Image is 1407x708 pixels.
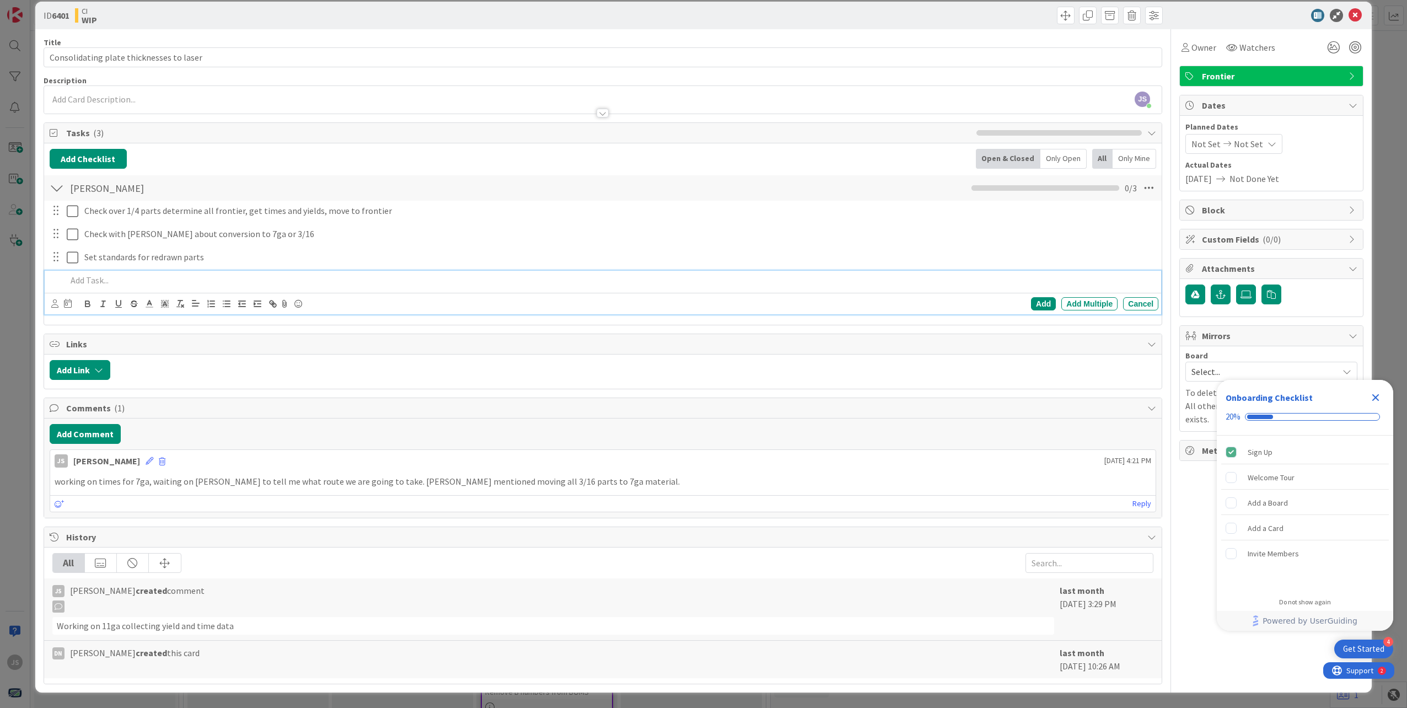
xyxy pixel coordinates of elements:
[82,15,97,24] b: WIP
[44,76,87,85] span: Description
[1185,121,1357,133] span: Planned Dates
[1185,159,1357,171] span: Actual Dates
[66,337,1142,351] span: Links
[1061,297,1118,310] div: Add Multiple
[1248,522,1284,535] div: Add a Card
[1248,446,1272,459] div: Sign Up
[1092,149,1113,169] div: All
[1132,497,1151,511] a: Reply
[66,401,1142,415] span: Comments
[1217,436,1393,591] div: Checklist items
[1040,149,1087,169] div: Only Open
[1060,647,1104,658] b: last month
[1279,598,1331,607] div: Do not show again
[1060,585,1104,596] b: last month
[50,149,127,169] button: Add Checklist
[1185,352,1208,360] span: Board
[136,647,167,658] b: created
[976,149,1040,169] div: Open & Closed
[1031,297,1056,310] div: Add
[1202,203,1343,217] span: Block
[1248,496,1288,509] div: Add a Board
[1104,455,1151,466] span: [DATE] 4:21 PM
[1367,389,1384,406] div: Close Checklist
[66,126,971,140] span: Tasks
[66,530,1142,544] span: History
[1248,547,1299,560] div: Invite Members
[57,4,60,13] div: 2
[55,454,68,468] div: JS
[1135,92,1150,107] span: JS
[1263,614,1357,627] span: Powered by UserGuiding
[1248,471,1295,484] div: Welcome Tour
[82,7,97,15] span: CI
[84,228,1154,240] p: Check with [PERSON_NAME] about conversion to 7ga or 3/16
[1202,233,1343,246] span: Custom Fields
[1221,541,1389,566] div: Invite Members is incomplete.
[44,37,61,47] label: Title
[1185,386,1357,426] p: To delete a mirror card, just delete the card. All other mirrored cards will continue to exists.
[1217,380,1393,631] div: Checklist Container
[1191,41,1216,54] span: Owner
[1191,137,1221,151] span: Not Set
[1202,329,1343,342] span: Mirrors
[1217,611,1393,631] div: Footer
[1221,516,1389,540] div: Add a Card is incomplete.
[52,617,1054,635] div: Working on 11ga collecting yield and time data
[1221,491,1389,515] div: Add a Board is incomplete.
[1234,137,1263,151] span: Not Set
[1263,234,1281,245] span: ( 0/0 )
[136,585,167,596] b: created
[44,47,1162,67] input: type card name here...
[73,454,140,468] div: [PERSON_NAME]
[1185,172,1212,185] span: [DATE]
[1226,391,1313,404] div: Onboarding Checklist
[55,475,1151,488] p: working on times for 7ga, waiting on [PERSON_NAME] to tell me what route we are going to take. [P...
[1060,646,1153,673] div: [DATE] 10:26 AM
[1343,643,1384,655] div: Get Started
[1113,149,1156,169] div: Only Mine
[84,205,1154,217] p: Check over 1/4 parts determine all frontier, get times and yields, move to frontier
[1202,444,1343,457] span: Metrics
[1202,99,1343,112] span: Dates
[1125,181,1137,195] span: 0 / 3
[66,178,314,198] input: Add Checklist...
[1226,412,1384,422] div: Checklist progress: 20%
[1202,262,1343,275] span: Attachments
[1334,640,1393,658] div: Open Get Started checklist, remaining modules: 4
[1221,440,1389,464] div: Sign Up is complete.
[1383,637,1393,647] div: 4
[1123,297,1158,310] div: Cancel
[1191,364,1333,379] span: Select...
[1226,412,1240,422] div: 20%
[53,554,85,572] div: All
[84,251,1154,264] p: Set standards for redrawn parts
[1060,584,1153,635] div: [DATE] 3:29 PM
[1202,69,1343,83] span: Frontier
[52,647,65,659] div: DN
[1229,172,1279,185] span: Not Done Yet
[50,360,110,380] button: Add Link
[52,585,65,597] div: JS
[1222,611,1388,631] a: Powered by UserGuiding
[1025,553,1153,573] input: Search...
[93,127,104,138] span: ( 3 )
[52,10,69,21] b: 6401
[50,424,121,444] button: Add Comment
[70,584,205,613] span: [PERSON_NAME] comment
[23,2,50,15] span: Support
[1221,465,1389,490] div: Welcome Tour is incomplete.
[70,646,200,659] span: [PERSON_NAME] this card
[44,9,69,22] span: ID
[114,403,125,414] span: ( 1 )
[1239,41,1275,54] span: Watchers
